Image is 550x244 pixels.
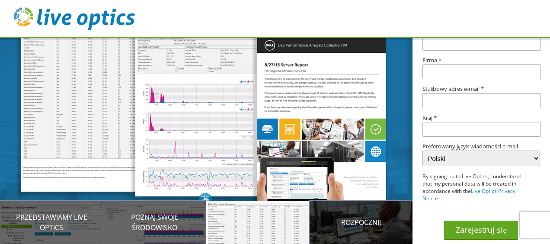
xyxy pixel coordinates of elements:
[422,187,515,202] a: Live Optics Privacy Notice
[422,115,540,121] label: Kraj *
[103,212,207,233] p: Poznaj swoje środowisko
[422,86,540,92] label: Służbowy adres e-mail *
[257,38,386,204] img: ViewHeaderThree
[422,144,540,149] label: Preferowany język wiadomości e-mail
[444,221,518,240] button: Zarejestruj się
[310,217,413,228] p: Rozpocznij
[21,28,150,192] img: ViewHeaderThree
[14,7,135,30] img: live_optics_svg.svg
[422,58,540,63] label: Firma *
[422,173,528,202] p: By signing up to Live Optics, I understand that my personal data will be treated in accordance wi...
[135,33,264,196] img: ViewHeaderThree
